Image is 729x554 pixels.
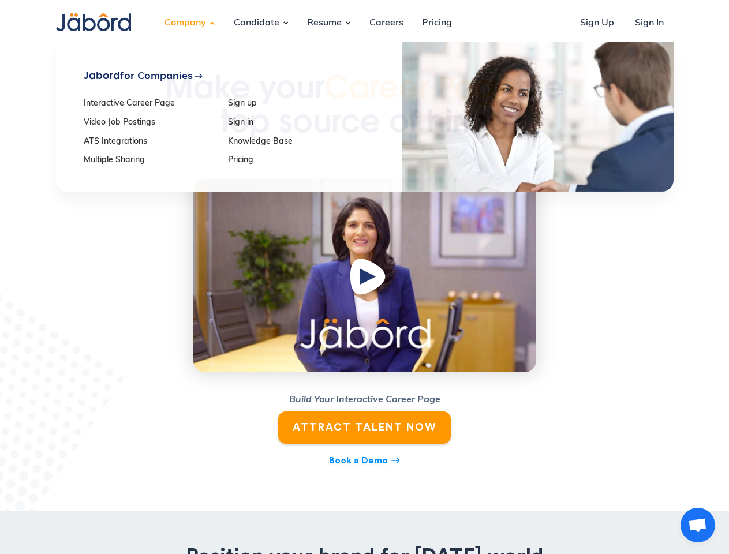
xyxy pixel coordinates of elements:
a: Sign In [626,8,673,39]
a: Sign Up [571,8,623,39]
a: open lightbox [193,179,536,373]
a: Careers [360,8,413,39]
strong: Build Your Interactive Career Page [289,395,440,405]
div: Company [155,8,215,39]
a: Open chat [681,508,715,542]
strong: ATTRACT TALENT NOW [293,422,436,432]
img: Play Button [347,257,391,302]
a: Jabordfor Companieseast [84,70,365,82]
div: east [390,453,401,469]
div: Candidate [225,8,289,39]
a: ATS Integrations [84,137,220,147]
a: Sign up [228,99,365,109]
a: ATTRACT TALENT NOW [278,411,451,443]
div: for Companies [84,70,193,82]
a: Interactive Career Page [84,99,220,109]
a: Knowledge Base [228,137,365,147]
a: Book a Demoeast [278,453,451,469]
a: Pricing [228,156,365,166]
a: Video Job Postings [84,118,220,128]
a: Multiple Sharing [84,156,220,166]
a: Pricing [413,8,461,39]
span: Jabord [84,69,120,81]
div: Book a Demo [329,454,388,467]
div: east [194,71,203,80]
div: Resume [298,8,351,39]
img: Jabord Candidate [56,13,131,31]
img: Company Signup [402,42,674,192]
nav: Company [56,42,674,192]
a: Sign in [228,118,365,128]
img: Company Career Page [193,179,536,373]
